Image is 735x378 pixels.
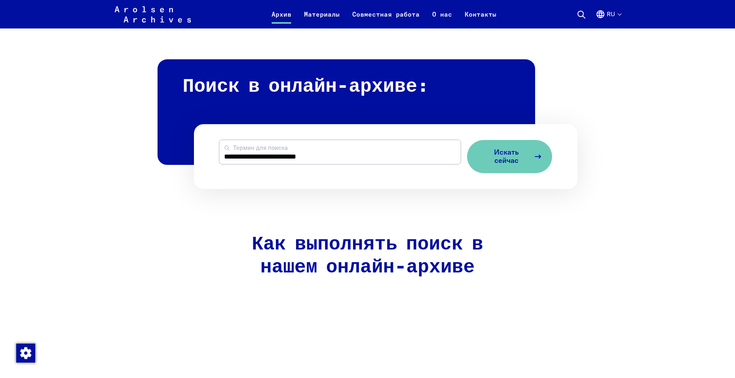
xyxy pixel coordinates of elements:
a: Совместная работа [346,9,426,28]
a: О нас [426,9,458,28]
a: Контакты [458,9,503,28]
button: Искать сейчас [467,140,552,173]
a: Архив [265,9,298,28]
nav: Основной [265,5,503,24]
h2: Поиск в онлайн-архиве: [158,59,535,165]
span: Искать сейчас [483,148,530,164]
h2: Как выполнять поиск в нашем онлайн-архиве [200,233,535,278]
button: Русский, выбор языка [596,9,621,28]
a: Материалы [298,9,346,28]
img: Внести поправки в соглашение [16,344,35,363]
